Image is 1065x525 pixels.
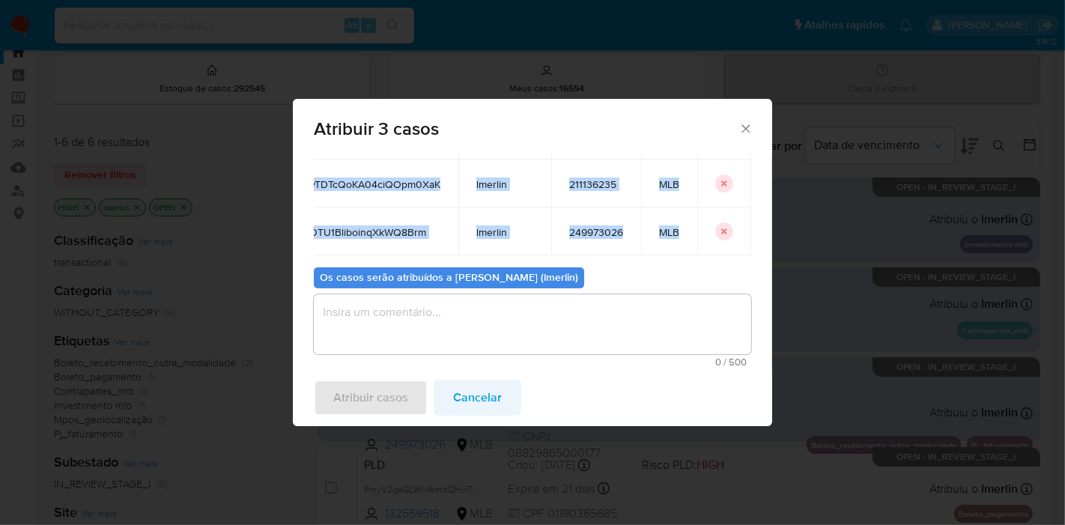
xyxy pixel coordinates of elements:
button: icon-button [715,222,733,240]
span: 211136235 [569,177,623,191]
span: Cancelar [453,381,502,414]
span: lmerlin [476,177,533,191]
span: lmerlin [476,225,533,239]
span: Atribuir 3 casos [314,120,738,138]
button: Fechar a janela [738,121,752,135]
span: MLB [659,225,679,239]
button: icon-button [715,175,733,192]
span: MLB [659,177,679,191]
div: assign-modal [293,99,772,426]
button: Cancelar [434,380,521,416]
span: 249973026 [569,225,623,239]
span: Máximo 500 caracteres [318,357,747,367]
span: J8diOTU1BliboinqXkWQ8Brm [290,225,440,239]
span: qEmyTDTcQoKA04ciQOpm0XaK [290,177,440,191]
b: Os casos serão atribuídos a [PERSON_NAME] (lmerlin) [320,270,578,285]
